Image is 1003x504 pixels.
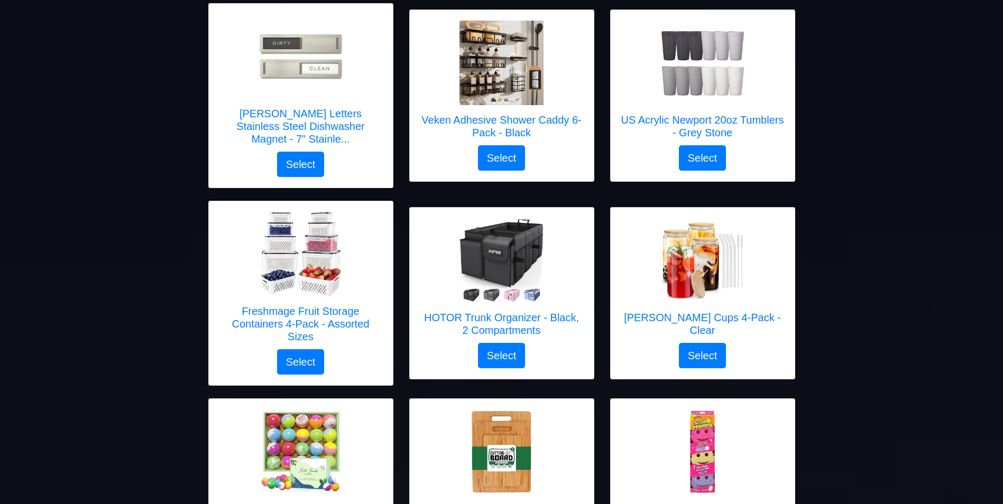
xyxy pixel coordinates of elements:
[660,21,745,105] img: US Acrylic Newport 20oz Tumblers - Grey Stone
[420,114,583,139] h5: Veken Adhesive Shower Caddy 6-Pack - Black
[679,145,726,171] button: Select
[277,349,325,375] button: Select
[621,21,784,145] a: US Acrylic Newport 20oz Tumblers - Grey Stone US Acrylic Newport 20oz Tumblers - Grey Stone
[219,14,382,152] a: Kubik Letters Stainless Steel Dishwasher Magnet - 7" Stainless [PERSON_NAME] Letters Stainless St...
[478,343,526,368] button: Select
[219,305,382,343] h5: Freshmage Fruit Storage Containers 4-Pack - Assorted Sizes
[459,409,544,494] img: Freshware Bamboo Cutting Boards 3-Pack - Natural
[621,114,784,139] h5: US Acrylic Newport 20oz Tumblers - Grey Stone
[420,21,583,145] a: Veken Adhesive Shower Caddy 6-Pack - Black Veken Adhesive Shower Caddy 6-Pack - Black
[259,409,343,494] img: Santrela Bath Bombs Gift Set - Assorted Scents
[459,218,544,303] img: HOTOR Trunk Organizer - Black, 2 Compartments
[219,212,382,349] a: Freshmage Fruit Storage Containers 4-Pack - Assorted Sizes Freshmage Fruit Storage Containers 4-P...
[660,409,745,494] img: Scrub Daddy Scrub Mommy (3 Count) - Dual-Sided Dish Sponges
[459,21,544,105] img: Veken Adhesive Shower Caddy 6-Pack - Black
[277,152,325,177] button: Select
[219,107,382,145] h5: [PERSON_NAME] Letters Stainless Steel Dishwasher Magnet - 7" Stainle...
[478,145,526,171] button: Select
[621,311,784,337] h5: [PERSON_NAME] Cups 4-Pack - Clear
[420,218,583,343] a: HOTOR Trunk Organizer - Black, 2 Compartments HOTOR Trunk Organizer - Black, 2 Compartments
[420,311,583,337] h5: HOTOR Trunk Organizer - Black, 2 Compartments
[621,218,784,343] a: Sungwoo Glass Cups 4-Pack - Clear [PERSON_NAME] Cups 4-Pack - Clear
[679,343,726,368] button: Select
[660,218,745,303] img: Sungwoo Glass Cups 4-Pack - Clear
[259,33,343,81] img: Kubik Letters Stainless Steel Dishwasher Magnet - 7" Stainless
[259,212,343,296] img: Freshmage Fruit Storage Containers 4-Pack - Assorted Sizes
